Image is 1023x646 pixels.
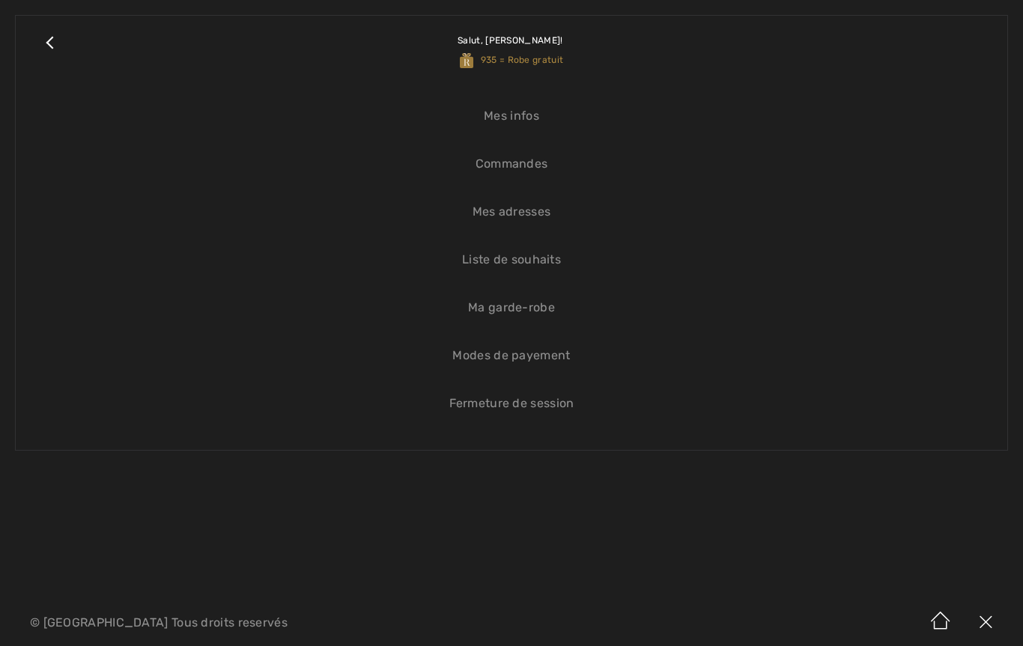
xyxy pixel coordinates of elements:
[30,618,601,628] p: © [GEOGRAPHIC_DATA] Tous droits reservés
[31,147,992,180] a: Commandes
[963,600,1008,646] img: X
[31,291,992,324] a: Ma garde-robe
[458,35,562,46] span: Salut, [PERSON_NAME]!
[31,339,992,372] a: Modes de payement
[31,387,992,420] a: Fermeture de session
[31,243,992,276] a: Liste de souhaits
[918,600,963,646] img: Accueil
[31,100,992,132] a: Mes infos
[31,195,992,228] a: Mes adresses
[460,55,563,65] span: 935 = Robe gratuit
